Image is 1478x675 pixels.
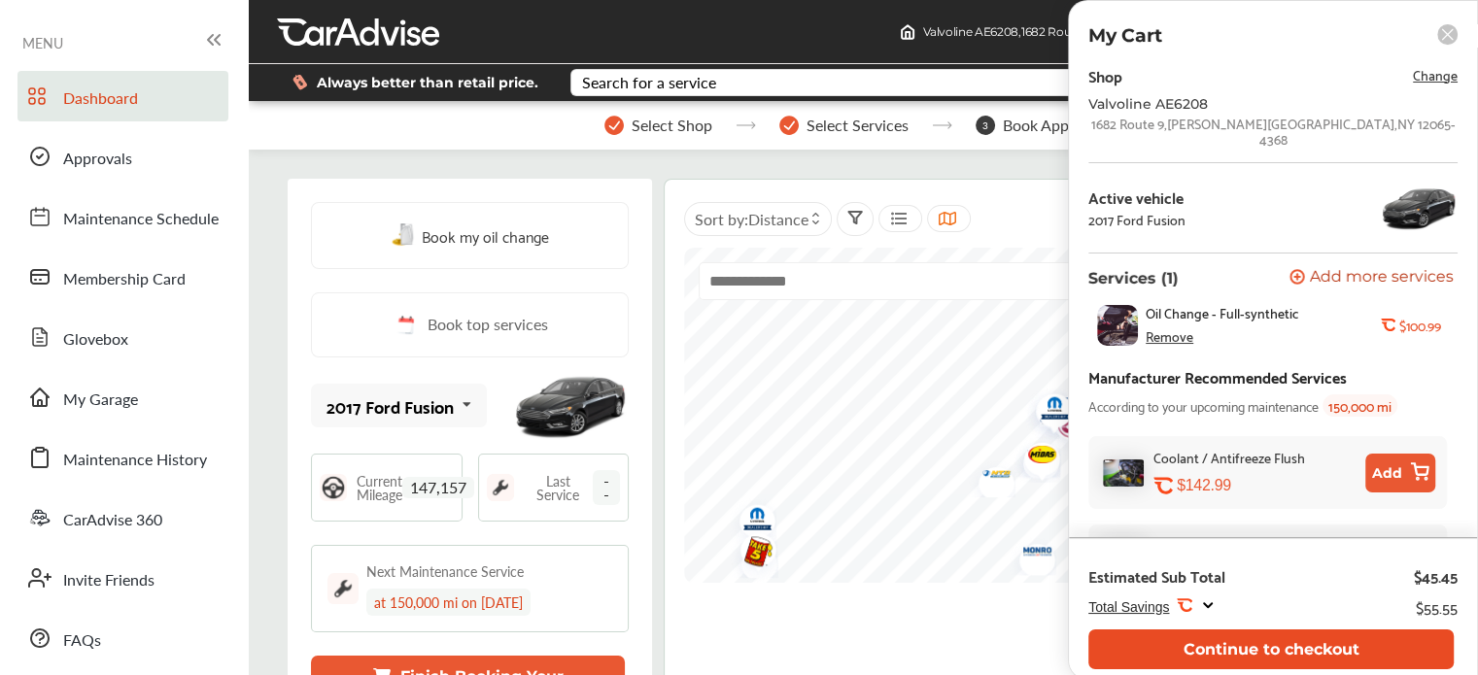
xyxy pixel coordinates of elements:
div: 2017 Ford Fusion [1088,212,1186,227]
span: Change [1413,63,1458,85]
img: logo-monro.png [1005,533,1056,575]
span: Sort by : [695,208,808,230]
div: $55.55 [1416,593,1458,620]
div: Next Maintenance Service [366,561,524,581]
span: Approvals [63,147,132,172]
span: 147,157 [402,477,474,498]
img: cal_icon.0803b883.svg [393,313,418,337]
div: at 150,000 mi on [DATE] [366,589,531,616]
p: Services (1) [1088,269,1179,287]
img: logo-mopar.png [725,494,776,550]
img: logo-take5.png [726,523,777,586]
span: FAQs [63,628,101,654]
img: oil-change.e5047c97.svg [392,223,417,248]
a: Add more services [1289,269,1458,287]
div: $142.99 [1177,476,1358,494]
img: steering_logo [320,474,347,501]
span: MENU [22,35,63,51]
span: Invite Friends [63,568,155,593]
span: My Garage [63,388,138,413]
div: Shop [1088,62,1122,88]
a: Book my oil change [392,222,549,249]
span: Valvoline AE6208 , 1682 Route 9 [PERSON_NAME][GEOGRAPHIC_DATA] , NY 12065-4368 [923,24,1403,39]
img: stepper-checkmark.b5569197.svg [779,116,799,135]
span: Book top services [428,313,548,337]
span: Book my oil change [422,222,549,249]
a: Glovebox [17,312,228,362]
div: Search for a service [582,75,716,90]
span: Add more services [1310,269,1454,287]
span: Last Service [524,474,594,501]
span: Oil Change - Full-synthetic [1146,305,1299,321]
img: logo-mavis.png [1009,436,1060,477]
a: Dashboard [17,71,228,121]
img: maintenance_logo [487,474,514,501]
div: Map marker [725,494,773,550]
span: -- [593,470,620,505]
div: Coolant / Antifreeze Flush [1153,446,1305,468]
div: 1682 Route 9 , [PERSON_NAME][GEOGRAPHIC_DATA] , NY 12065-4368 [1088,116,1458,147]
div: Map marker [1010,432,1058,483]
a: FAQs [17,613,228,663]
span: CarAdvise 360 [63,508,162,533]
div: Remove [1146,328,1193,344]
img: logo-goodyear.png [1021,384,1073,441]
button: Add [1365,454,1435,492]
div: Map marker [726,523,774,586]
div: Map marker [1022,384,1071,439]
div: Active vehicle [1088,188,1186,206]
button: Continue to checkout [1088,629,1454,669]
div: Manufacturer Recommended Services [1088,363,1347,389]
span: Dashboard [63,86,138,112]
a: Approvals [17,131,228,182]
img: logo-mavis.png [964,456,1015,497]
span: Maintenance Schedule [63,207,219,232]
div: Map marker [964,456,1013,497]
img: stepper-arrow.e24c07c6.svg [932,121,952,129]
span: 150,000 mi [1323,394,1397,417]
span: Always better than retail price. [317,76,538,89]
a: My Garage [17,372,228,422]
img: Midas+Logo_RGB.png [1010,432,1061,483]
div: Valvoline AE6208 [1088,96,1399,112]
img: oil-change-thumb.jpg [1097,305,1138,346]
div: Engine Air Filter Replacement [1153,534,1324,557]
div: Map marker [1009,436,1057,477]
div: Map marker [1005,533,1053,575]
span: Current Mileage [357,474,402,501]
img: header-home-logo.8d720a4f.svg [900,24,915,40]
button: Add more services [1289,269,1454,287]
span: 3 [976,116,995,135]
canvas: Map [684,248,1407,583]
div: Estimated Sub Total [1088,566,1225,586]
div: $45.45 [1414,566,1458,586]
a: Book top services [311,292,629,357]
b: $100.99 [1399,318,1441,333]
img: engine-cooling-thumb.jpg [1103,459,1144,487]
img: logo-mopar.png [1022,384,1074,439]
a: Maintenance History [17,432,228,483]
div: 2017 Ford Fusion [327,396,454,416]
span: Book Appointment [1003,117,1131,134]
img: dollor_label_vector.a70140d1.svg [292,74,307,90]
span: Maintenance History [63,448,207,473]
span: Membership Card [63,267,186,292]
img: maintenance_logo [327,573,359,604]
span: According to your upcoming maintenance [1088,394,1319,417]
img: mobile_11206_st0640_046.jpg [512,362,629,450]
span: Select Shop [632,117,712,134]
a: Membership Card [17,252,228,302]
img: 11206_st0640_046.jpg [1380,179,1458,237]
img: stepper-checkmark.b5569197.svg [604,116,624,135]
span: Glovebox [63,327,128,353]
p: My Cart [1088,24,1162,47]
span: Select Services [807,117,909,134]
img: stepper-arrow.e24c07c6.svg [736,121,756,129]
span: Distance [748,208,808,230]
span: Total Savings [1088,599,1169,615]
div: Map marker [1021,384,1070,441]
a: CarAdvise 360 [17,492,228,543]
a: Invite Friends [17,553,228,603]
a: Maintenance Schedule [17,191,228,242]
